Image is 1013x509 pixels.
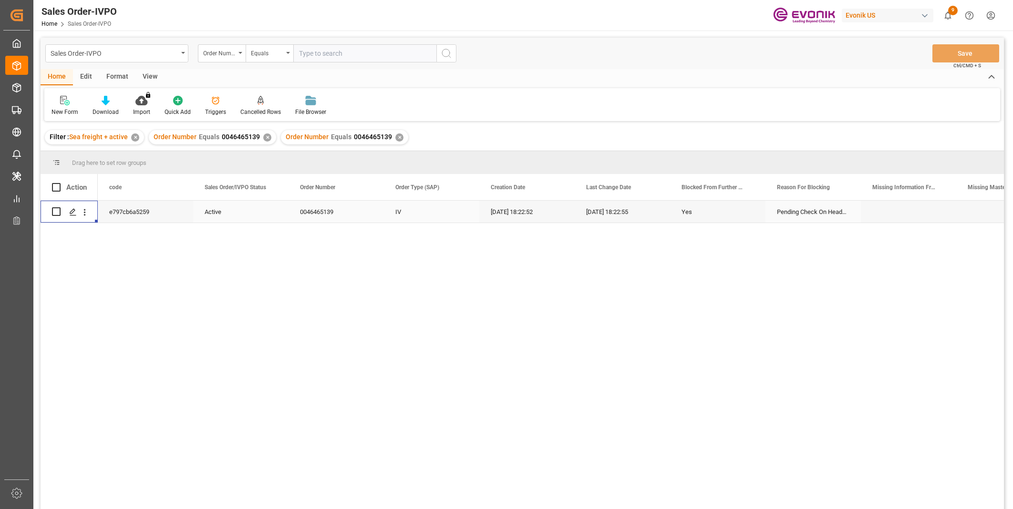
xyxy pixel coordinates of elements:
[154,133,196,141] span: Order Number
[165,108,191,116] div: Quick Add
[72,159,146,166] span: Drag here to set row groups
[198,44,246,62] button: open menu
[240,108,281,116] div: Cancelled Rows
[777,184,830,191] span: Reason For Blocking
[682,184,745,191] span: Blocked From Further Processing
[205,108,226,116] div: Triggers
[99,69,135,85] div: Format
[222,133,260,141] span: 0046465139
[98,201,193,223] div: e797cb6a5259
[959,5,980,26] button: Help Center
[842,9,933,22] div: Evonik US
[135,69,165,85] div: View
[286,133,329,141] span: Order Number
[203,47,236,58] div: Order Number
[953,62,981,69] span: Ctrl/CMD + S
[842,6,937,24] button: Evonik US
[395,133,403,142] div: ✕
[331,133,351,141] span: Equals
[205,184,266,191] span: Sales Order/IVPO Status
[199,133,219,141] span: Equals
[66,183,87,192] div: Action
[131,133,139,142] div: ✕
[51,47,178,59] div: Sales Order-IVPO
[300,184,335,191] span: Order Number
[205,201,277,223] div: Active
[773,7,835,24] img: Evonik-brand-mark-Deep-Purple-RGB.jpeg_1700498283.jpeg
[932,44,999,62] button: Save
[872,184,936,191] span: Missing Information From Header
[395,184,439,191] span: Order Type (SAP)
[52,108,78,116] div: New Form
[293,44,436,62] input: Type to search
[436,44,456,62] button: search button
[41,69,73,85] div: Home
[69,133,128,141] span: Sea freight + active
[479,201,575,223] div: [DATE] 18:22:52
[295,108,326,116] div: File Browser
[575,201,670,223] div: [DATE] 18:22:55
[354,133,392,141] span: 0046465139
[682,201,754,223] div: Yes
[41,4,117,19] div: Sales Order-IVPO
[586,184,631,191] span: Last Change Date
[41,201,98,223] div: Press SPACE to select this row.
[263,133,271,142] div: ✕
[246,44,293,62] button: open menu
[50,133,69,141] span: Filter :
[289,201,384,223] div: 0046465139
[93,108,119,116] div: Download
[384,201,479,223] div: IV
[948,6,958,15] span: 9
[109,184,122,191] span: code
[73,69,99,85] div: Edit
[45,44,188,62] button: open menu
[41,20,57,27] a: Home
[251,47,283,58] div: Equals
[937,5,959,26] button: show 9 new notifications
[491,184,525,191] span: Creation Date
[765,201,861,223] div: Pending Check On Header Level, Special Transport Requirements Unchecked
